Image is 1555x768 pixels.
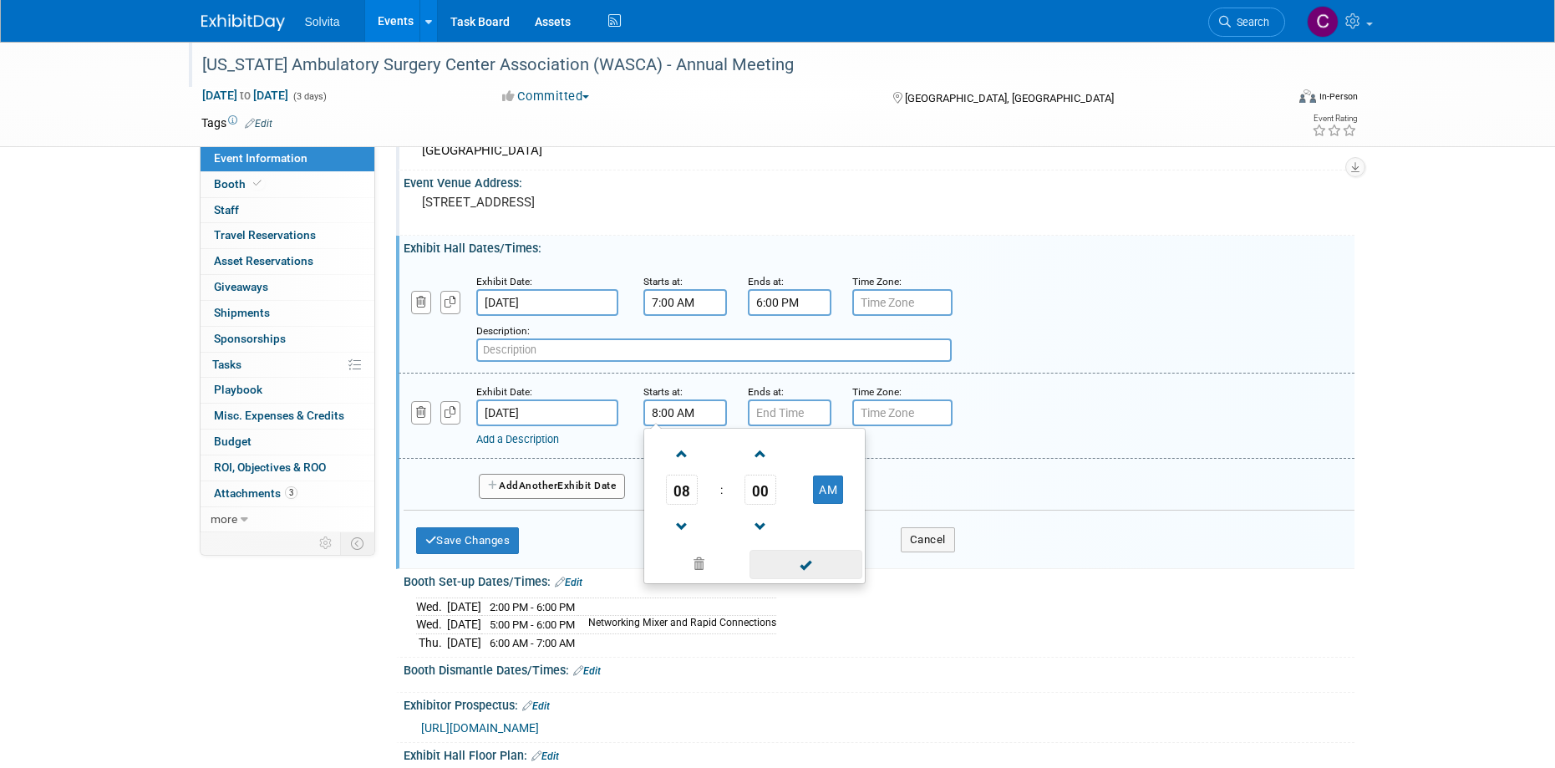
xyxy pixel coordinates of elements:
[201,378,374,403] a: Playbook
[717,475,726,505] td: :
[813,476,843,504] button: AM
[404,743,1354,765] div: Exhibit Hall Floor Plan:
[214,203,239,216] span: Staff
[901,527,955,552] button: Cancel
[479,474,626,499] button: AddAnotherExhibit Date
[447,633,481,651] td: [DATE]
[201,223,374,248] a: Travel Reservations
[421,721,539,735] a: [URL][DOMAIN_NAME]
[666,475,698,505] span: Pick Hour
[404,569,1354,591] div: Booth Set-up Dates/Times:
[340,532,374,554] td: Toggle Event Tabs
[748,289,831,316] input: End Time
[201,301,374,326] a: Shipments
[312,532,341,554] td: Personalize Event Tab Strip
[748,554,863,577] a: Done
[201,88,289,103] span: [DATE] [DATE]
[476,276,532,287] small: Exhibit Date:
[852,289,953,316] input: Time Zone
[666,432,698,475] a: Increment Hour
[201,114,272,131] td: Tags
[476,399,618,426] input: Date
[555,577,582,588] a: Edit
[905,92,1114,104] span: [GEOGRAPHIC_DATA], [GEOGRAPHIC_DATA]
[1231,16,1269,28] span: Search
[1208,8,1285,37] a: Search
[404,236,1354,257] div: Exhibit Hall Dates/Times:
[214,435,252,448] span: Budget
[214,280,268,293] span: Giveaways
[643,386,683,398] small: Starts at:
[519,480,558,491] span: Another
[531,750,559,762] a: Edit
[476,325,530,337] small: Description:
[573,665,601,677] a: Edit
[578,616,776,634] td: Networking Mixer and Rapid Connections
[201,172,374,197] a: Booth
[490,601,575,613] span: 2:00 PM - 6:00 PM
[744,475,776,505] span: Pick Minute
[201,481,374,506] a: Attachments3
[214,332,286,345] span: Sponsorships
[416,527,520,554] button: Save Changes
[214,306,270,319] span: Shipments
[214,177,265,191] span: Booth
[1187,87,1359,112] div: Event Format
[744,432,776,475] a: Increment Minute
[201,14,285,31] img: ExhibitDay
[416,138,1342,164] div: [GEOGRAPHIC_DATA]
[852,386,902,398] small: Time Zone:
[490,618,575,631] span: 5:00 PM - 6:00 PM
[214,409,344,422] span: Misc. Expenses & Credits
[404,658,1354,679] div: Booth Dismantle Dates/Times:
[476,386,532,398] small: Exhibit Date:
[744,505,776,547] a: Decrement Minute
[416,598,447,616] td: Wed.
[447,616,481,634] td: [DATE]
[201,327,374,352] a: Sponsorships
[643,276,683,287] small: Starts at:
[476,289,618,316] input: Date
[1299,89,1316,103] img: Format-Inperson.png
[1312,114,1357,123] div: Event Rating
[447,598,481,616] td: [DATE]
[852,399,953,426] input: Time Zone
[237,89,253,102] span: to
[245,118,272,130] a: Edit
[214,228,316,242] span: Travel Reservations
[201,249,374,274] a: Asset Reservations
[201,404,374,429] a: Misc. Expenses & Credits
[201,146,374,171] a: Event Information
[211,512,237,526] span: more
[214,486,297,500] span: Attachments
[476,433,559,445] a: Add a Description
[292,91,327,102] span: (3 days)
[416,633,447,651] td: Thu.
[212,358,241,371] span: Tasks
[490,637,575,649] span: 6:00 AM - 7:00 AM
[852,276,902,287] small: Time Zone:
[748,386,784,398] small: Ends at:
[285,486,297,499] span: 3
[422,195,781,210] pre: [STREET_ADDRESS]
[214,460,326,474] span: ROI, Objectives & ROO
[476,338,952,362] input: Description
[404,693,1354,715] div: Exhibitor Prospectus:
[648,553,751,577] a: Clear selection
[214,254,313,267] span: Asset Reservations
[305,15,340,28] span: Solvita
[522,700,550,712] a: Edit
[201,275,374,300] a: Giveaways
[196,50,1260,80] div: [US_STATE] Ambulatory Surgery Center Association (WASCA) - Annual Meeting
[201,430,374,455] a: Budget
[1319,90,1358,103] div: In-Person
[643,399,727,426] input: Start Time
[666,505,698,547] a: Decrement Hour
[1307,6,1339,38] img: Cindy Miller
[201,455,374,481] a: ROI, Objectives & ROO
[416,616,447,634] td: Wed.
[201,507,374,532] a: more
[214,151,307,165] span: Event Information
[214,383,262,396] span: Playbook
